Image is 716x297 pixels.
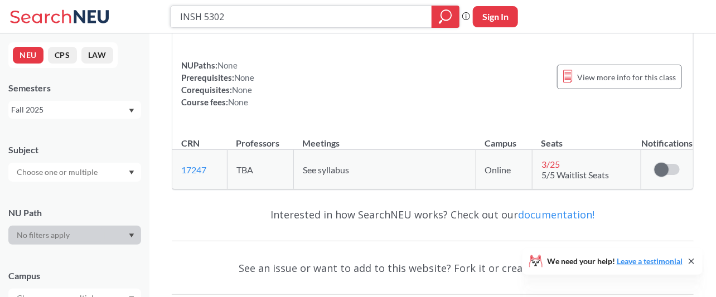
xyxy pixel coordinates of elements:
[8,226,141,245] div: Dropdown arrow
[532,126,641,150] th: Seats
[293,126,476,150] th: Meetings
[129,109,134,113] svg: Dropdown arrow
[577,70,676,84] span: View more info for this class
[232,85,252,95] span: None
[303,164,349,175] span: See syllabus
[172,198,694,231] div: Interested in how SearchNEU works? Check out our
[181,164,206,175] a: 17247
[234,72,254,82] span: None
[641,126,693,150] th: Notifications
[8,270,141,282] div: Campus
[227,150,293,189] td: TBA
[129,233,134,238] svg: Dropdown arrow
[8,101,141,119] div: Fall 2025Dropdown arrow
[476,150,532,189] td: Online
[179,7,424,26] input: Class, professor, course number, "phrase"
[8,163,141,182] div: Dropdown arrow
[8,207,141,219] div: NU Path
[11,165,105,179] input: Choose one or multiple
[541,169,609,180] span: 5/5 Waitlist Seats
[11,104,128,116] div: Fall 2025
[129,171,134,175] svg: Dropdown arrow
[617,256,683,266] a: Leave a testimonial
[541,159,560,169] span: 3 / 25
[228,97,248,107] span: None
[8,82,141,94] div: Semesters
[519,208,595,221] a: documentation!
[432,6,459,28] div: magnifying glass
[181,59,254,108] div: NUPaths: Prerequisites: Corequisites: Course fees:
[48,47,77,64] button: CPS
[547,257,683,265] span: We need your help!
[217,60,238,70] span: None
[473,6,518,27] button: Sign In
[439,9,452,25] svg: magnifying glass
[476,126,532,150] th: Campus
[8,144,141,156] div: Subject
[227,126,293,150] th: Professors
[81,47,113,64] button: LAW
[13,47,43,64] button: NEU
[181,137,200,149] div: CRN
[172,252,694,284] div: See an issue or want to add to this website? Fork it or create an issue on .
